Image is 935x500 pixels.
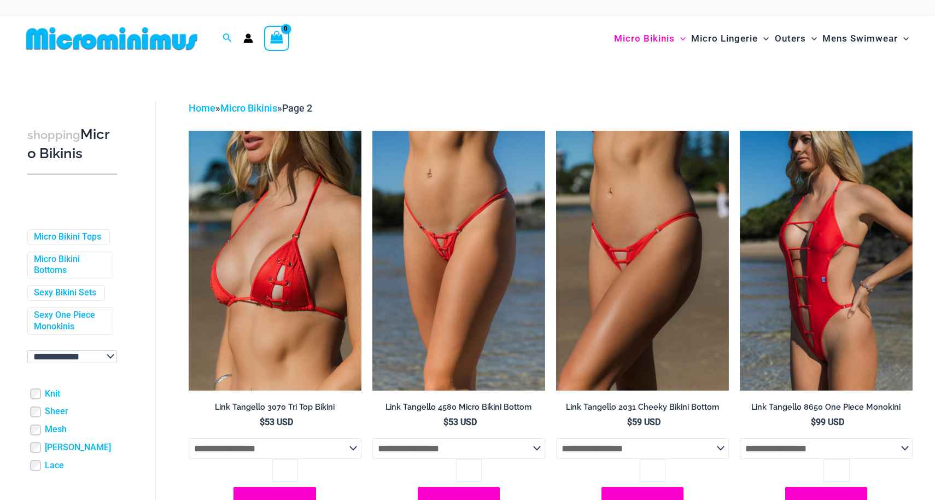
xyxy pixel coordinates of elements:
nav: Site Navigation [610,20,913,57]
h2: Link Tangello 2031 Cheeky Bikini Bottom [556,402,729,412]
input: Product quantity [640,459,665,482]
a: Link Tangello 8650 One Piece Monokini [740,402,913,416]
a: Micro Bikini Tops [34,231,101,243]
span: $ [260,417,265,427]
input: Product quantity [456,459,482,482]
input: Product quantity [272,459,298,482]
a: Home [189,102,215,114]
bdi: 59 USD [627,417,661,427]
span: $ [443,417,448,427]
a: Micro Bikinis [220,102,277,114]
a: Search icon link [223,32,232,45]
a: Link Tangello 3070 Tri Top Bikini [189,402,361,416]
a: Mesh [45,424,67,435]
bdi: 53 USD [260,417,293,427]
a: Sheer [45,406,68,417]
a: Sexy Bikini Sets [34,287,96,299]
a: Mens SwimwearMenu ToggleMenu Toggle [820,22,911,55]
h2: Link Tangello 4580 Micro Bikini Bottom [372,402,545,412]
a: OutersMenu ToggleMenu Toggle [772,22,820,55]
span: $ [627,417,632,427]
input: Product quantity [823,459,849,482]
img: Link Tangello 2031 Cheeky 01 [556,131,729,390]
a: Link Tangello 4580 Micro Bikini Bottom [372,402,545,416]
span: Menu Toggle [898,25,909,53]
span: Menu Toggle [806,25,817,53]
a: Lace [45,460,64,472]
span: Menu Toggle [675,25,686,53]
span: Outers [775,25,806,53]
a: Sexy One Piece Monokinis [34,310,104,333]
span: $ [811,417,816,427]
a: Micro BikinisMenu ToggleMenu Toggle [611,22,688,55]
span: shopping [27,128,80,142]
h3: Micro Bikinis [27,125,117,163]
a: Link Tangello 2031 Cheeky Bikini Bottom [556,402,729,416]
a: Link Tangello 3070 Tri Top 01Link Tangello 3070 Tri Top 4580 Micro 11Link Tangello 3070 Tri Top 4... [189,131,361,390]
select: wpc-taxonomy-pa_color-745982 [27,350,117,363]
h2: Link Tangello 3070 Tri Top Bikini [189,402,361,412]
a: Micro LingerieMenu ToggleMenu Toggle [688,22,772,55]
img: Link Tangello 8650 One Piece Monokini 11 [740,131,913,390]
a: Knit [45,388,60,400]
a: Micro Bikini Bottoms [34,254,104,277]
img: Link Tangello 4580 Micro 01 [372,131,545,390]
bdi: 99 USD [811,417,844,427]
span: Mens Swimwear [822,25,898,53]
span: Menu Toggle [758,25,769,53]
bdi: 53 USD [443,417,477,427]
a: Link Tangello 2031 Cheeky 01Link Tangello 2031 Cheeky 02Link Tangello 2031 Cheeky 02 [556,131,729,390]
h2: Link Tangello 8650 One Piece Monokini [740,402,913,412]
a: Link Tangello 4580 Micro 01Link Tangello 4580 Micro 02Link Tangello 4580 Micro 02 [372,131,545,390]
a: [PERSON_NAME] [45,442,111,454]
span: Micro Lingerie [691,25,758,53]
a: View Shopping Cart, empty [264,26,289,51]
span: » » [189,102,312,114]
img: Link Tangello 3070 Tri Top 01 [189,131,361,390]
span: Micro Bikinis [614,25,675,53]
span: Page 2 [282,102,312,114]
img: MM SHOP LOGO FLAT [22,26,202,51]
a: Account icon link [243,33,253,43]
a: Link Tangello 8650 One Piece Monokini 11Link Tangello 8650 One Piece Monokini 12Link Tangello 865... [740,131,913,390]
